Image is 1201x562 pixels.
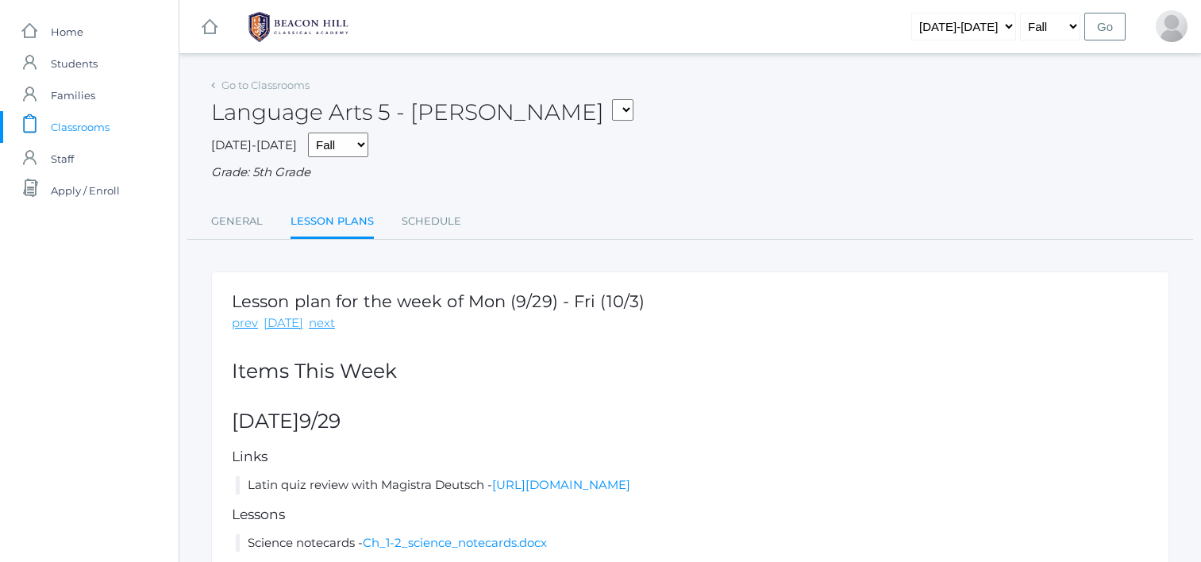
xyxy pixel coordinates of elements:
a: [URL][DOMAIN_NAME] [492,477,630,492]
a: General [211,206,263,237]
a: [DATE] [264,314,303,333]
a: Go to Classrooms [221,79,310,91]
span: [DATE]-[DATE] [211,137,297,152]
li: Science notecards - [236,534,1149,552]
img: 1_BHCALogos-05.png [239,7,358,47]
h2: Items This Week [232,360,1149,383]
h5: Links [232,449,1149,464]
span: Home [51,16,83,48]
span: Apply / Enroll [51,175,120,206]
h1: Lesson plan for the week of Mon (9/29) - Fri (10/3) [232,292,645,310]
span: Classrooms [51,111,110,143]
a: Schedule [402,206,461,237]
h5: Lessons [232,507,1149,522]
a: next [309,314,335,333]
span: Staff [51,143,74,175]
h2: Language Arts 5 - [PERSON_NAME] [211,100,633,125]
input: Go [1084,13,1126,40]
span: Students [51,48,98,79]
a: prev [232,314,258,333]
div: Grade: 5th Grade [211,164,1169,182]
li: Latin quiz review with Magistra Deutsch - [236,476,1149,495]
h2: [DATE] [232,410,1149,433]
div: Pauline Harris [1156,10,1188,42]
a: Lesson Plans [291,206,374,240]
span: Families [51,79,95,111]
a: Ch_1-2_science_notecards.docx [363,535,547,550]
span: 9/29 [299,409,341,433]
